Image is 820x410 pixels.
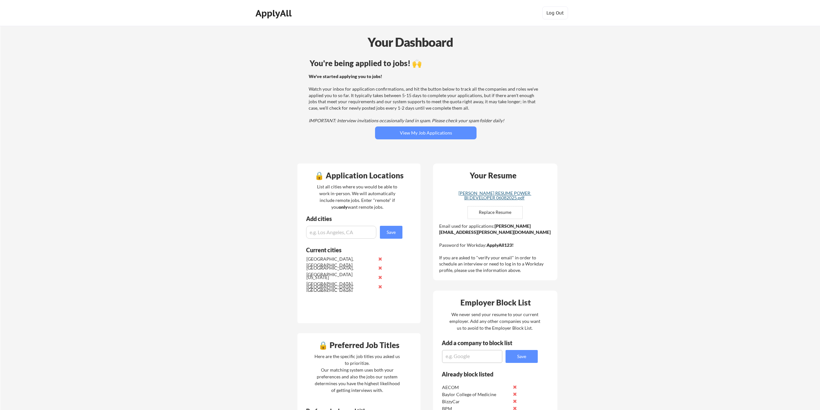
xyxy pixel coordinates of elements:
[461,172,525,179] div: Your Resume
[306,256,374,268] div: [GEOGRAPHIC_DATA], [GEOGRAPHIC_DATA]
[306,216,404,222] div: Add cities
[542,6,568,19] button: Log Out
[313,183,401,210] div: List all cities where you would be able to work in-person. We will automatically include remote j...
[309,118,504,123] em: IMPORTANT: Interview invitations occasionally land in spam. Please check your spam folder daily!
[310,59,542,67] div: You're being applied to jobs! 🙌
[449,311,541,331] div: We never send your resume to your current employer. Add any other companies you want us to avoid ...
[442,384,510,391] div: AECOM
[306,247,395,253] div: Current cities
[442,398,510,405] div: BizzyCar
[442,340,522,346] div: Add a company to block list
[380,226,402,239] button: Save
[436,299,555,306] div: Employer Block List
[306,265,374,277] div: [GEOGRAPHIC_DATA], [GEOGRAPHIC_DATA]
[309,74,382,79] strong: We've started applying you to jobs!
[339,204,348,210] strong: only
[456,191,533,200] div: [PERSON_NAME] RESUME POWER BI DEVELOPER 06082025.pdf
[299,341,419,349] div: 🔒 Preferred Job Titles
[256,8,294,19] div: ApplyAll
[313,353,401,394] div: Here are the specific job titles you asked us to prioritize. Our matching system uses both your p...
[299,172,419,179] div: 🔒 Application Locations
[439,223,551,235] strong: [PERSON_NAME][EMAIL_ADDRESS][PERSON_NAME][DOMAIN_NAME]
[1,33,820,51] div: Your Dashboard
[442,371,529,377] div: Already block listed
[306,226,376,239] input: e.g. Los Angeles, CA
[375,126,477,139] button: View My Job Applications
[439,223,553,274] div: Email used for applications: Password for Workday: If you are asked to "verify your email" in ord...
[306,284,374,296] div: [GEOGRAPHIC_DATA], [GEOGRAPHIC_DATA]
[309,73,541,124] div: Watch your inbox for application confirmations, and hit the button below to track all the compani...
[487,242,514,248] strong: ApplyAll123!
[456,191,533,201] a: [PERSON_NAME] RESUME POWER BI DEVELOPER 06082025.pdf
[306,274,374,293] div: [US_STATE][GEOGRAPHIC_DATA], [GEOGRAPHIC_DATA]
[506,350,538,363] button: Save
[442,391,510,398] div: Baylor College of Medicine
